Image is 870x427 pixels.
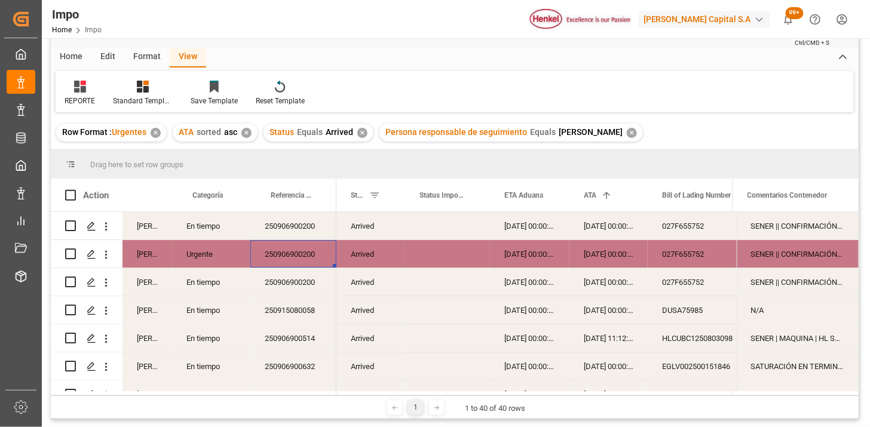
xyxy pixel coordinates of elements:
span: Status Importación [419,191,465,199]
div: Arrived [336,324,405,352]
div: [PERSON_NAME] [122,240,172,268]
div: [DATE] 05:00:00 [569,380,648,408]
div: Press SPACE to select this row. [51,380,336,408]
span: Status [269,127,294,137]
div: [PERSON_NAME] [122,268,172,296]
span: Status [351,191,364,199]
div: 1 [408,400,423,415]
div: [DATE] 00:00:00 [490,212,569,239]
div: Press SPACE to select this row. [737,296,859,324]
span: asc [224,127,237,137]
button: Help Center [802,6,829,33]
div: [DATE] 00:00:00 [569,240,648,268]
div: 027F655752 [648,268,767,296]
div: Arrived [336,240,405,268]
div: SENER || CONFIRMACIÓN FA Y/O DESCRIPCIÓN PEDIMENTO (AA RECHAZA PROCEDER COMO EN OPERACIONES ANTER... [737,240,859,268]
div: Arrived [336,212,405,239]
div: MEDUOT494764 [648,380,767,408]
div: Press SPACE to select this row. [737,380,859,408]
div: Press SPACE to select this row. [51,268,336,296]
div: [PERSON_NAME] [122,296,172,324]
div: [DATE] 12:00:00 [490,380,569,408]
span: Bill of Lading Number [662,191,731,199]
button: show 100 new notifications [775,6,802,33]
span: Drag here to set row groups [90,160,183,169]
div: SENER || CONFIRMACIÓN FA Y/O DESCRIPCIÓN PEDIMENTO (AA RECHAZA PROCEDER COMO EN OPERACIONES ANTER... [737,212,859,239]
span: ATA [584,191,596,199]
span: Equals [297,127,323,137]
div: [DATE] 00:00:00 [569,296,648,324]
div: [PERSON_NAME] [122,212,172,239]
div: Arrived [336,380,405,408]
span: Ctrl/CMD + S [795,38,830,47]
div: SATURACIÓN EN TERMINAL PARA PROGRAMAR PREVIO [737,352,859,380]
span: Equals [530,127,556,137]
div: HLCUBC1250803098 [648,324,767,352]
div: [DATE] 00:00:00 [490,352,569,380]
div: ✕ [357,128,367,138]
div: [PERSON_NAME] [122,352,172,380]
div: ✕ [241,128,252,138]
div: En tiempo [172,380,250,408]
div: Press SPACE to select this row. [737,352,859,380]
span: Referencia Leschaco [271,191,311,199]
div: ✕ [627,128,637,138]
div: 250906900632 [250,352,336,380]
div: DUSA75985 [648,296,767,324]
div: [DATE] 00:00:00 [490,324,569,352]
span: Row Format : [62,127,112,137]
div: SENER || CONFIRMACIÓN FA Y/O DESCRIPCIÓN PEDIMENTO (AA RECHAZA PROCEDER COMO EN OPERACIONES ANTER... [737,268,859,296]
div: 1 to 40 of 40 rows [465,403,525,414]
div: Press SPACE to select this row. [51,212,336,240]
div: 250906900200 [250,268,336,296]
div: 027F655752 [648,212,767,239]
div: 250906900200 [250,240,336,268]
div: 250906900574 [250,380,336,408]
div: Urgente [172,240,250,268]
div: En tiempo [172,324,250,352]
div: Save Template [191,96,238,106]
div: [PERSON_NAME] [122,324,172,352]
div: Arrived [336,352,405,380]
div: 250915080058 [250,296,336,324]
div: 250906900514 [250,324,336,352]
div: [PERSON_NAME] [122,380,172,408]
div: En tiempo [172,352,250,380]
div: En tiempo [172,296,250,324]
div: Press SPACE to select this row. [51,296,336,324]
div: Action [83,190,109,201]
div: [PERSON_NAME] Capital S.A [639,11,770,28]
div: [DATE] 11:12:00 [569,324,648,352]
span: sorted [197,127,221,137]
div: Press SPACE to select this row. [737,268,859,296]
div: EGLV002500151846 [648,352,767,380]
div: Standard Templates [113,96,173,106]
span: [PERSON_NAME] [559,127,623,137]
div: Press SPACE to select this row. [737,212,859,240]
div: 027F655752 [648,240,767,268]
div: Press SPACE to select this row. [51,240,336,268]
span: ETA Aduana [504,191,543,199]
div: En tiempo [172,268,250,296]
div: [DATE] 00:00:00 [490,296,569,324]
div: Reset Template [256,96,305,106]
img: Henkel%20logo.jpg_1689854090.jpg [530,9,630,30]
div: [DATE] 00:00:00 [490,240,569,268]
div: Arrived [336,268,405,296]
div: ✕ [151,128,161,138]
div: Format [124,47,170,67]
span: ATA [179,127,194,137]
div: [DATE] 00:00:00 [490,268,569,296]
div: Arrived [336,296,405,324]
div: [DATE] 00:00:00 [569,268,648,296]
span: 99+ [786,7,804,19]
div: Press SPACE to select this row. [51,352,336,380]
div: Home [51,47,91,67]
div: EVIDENCIA [737,380,859,408]
div: SENER | MAQUINA | HL SOLICITA CORRECCIÓN DEL CONSIGNEE [737,324,859,352]
span: Persona responsable de seguimiento [385,127,527,137]
div: View [170,47,206,67]
div: Press SPACE to select this row. [51,324,336,352]
div: 250906900200 [250,212,336,239]
div: Impo [52,5,102,23]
